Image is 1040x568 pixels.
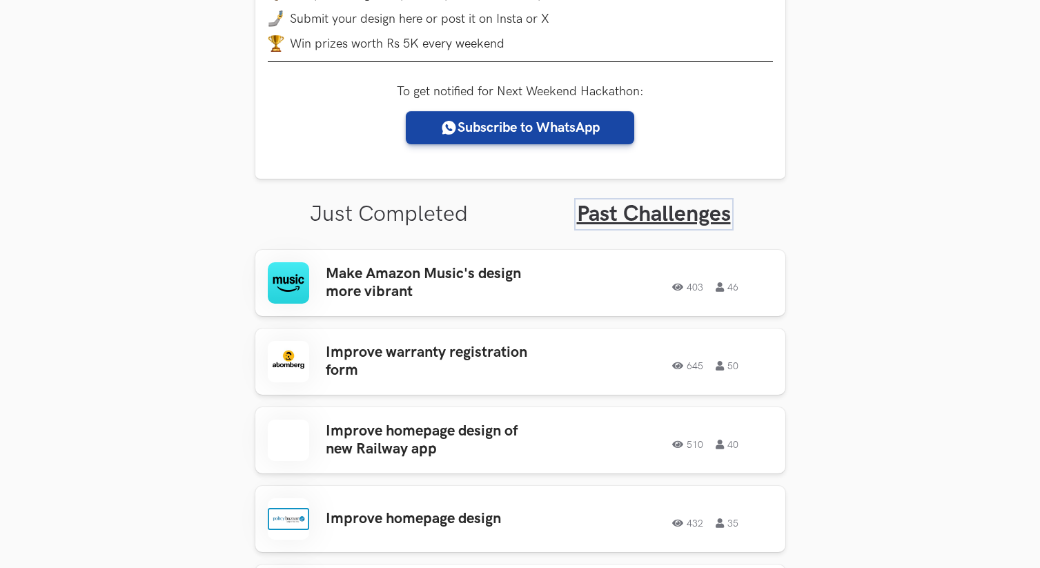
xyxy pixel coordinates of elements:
[716,361,738,371] span: 50
[310,201,468,228] a: Just Completed
[672,440,703,449] span: 510
[255,329,785,395] a: Improve warranty registration form64550
[326,344,541,380] h3: Improve warranty registration form
[326,510,541,528] h3: Improve homepage design
[716,282,738,292] span: 46
[255,407,785,473] a: Improve homepage design of new Railway app51040
[406,111,634,144] a: Subscribe to WhatsApp
[268,10,284,27] img: mobile-in-hand.png
[268,35,284,52] img: trophy.png
[255,179,785,228] ul: Tabs Interface
[672,361,703,371] span: 645
[326,265,541,302] h3: Make Amazon Music's design more vibrant
[255,486,785,552] a: Improve homepage design43235
[672,518,703,528] span: 432
[268,35,773,52] li: Win prizes worth Rs 5K every weekend
[290,12,549,26] span: Submit your design here or post it on Insta or X
[716,518,738,528] span: 35
[326,422,541,459] h3: Improve homepage design of new Railway app
[716,440,738,449] span: 40
[255,250,785,316] a: Make Amazon Music's design more vibrant40346
[577,201,731,228] a: Past Challenges
[397,84,644,99] label: To get notified for Next Weekend Hackathon:
[672,282,703,292] span: 403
